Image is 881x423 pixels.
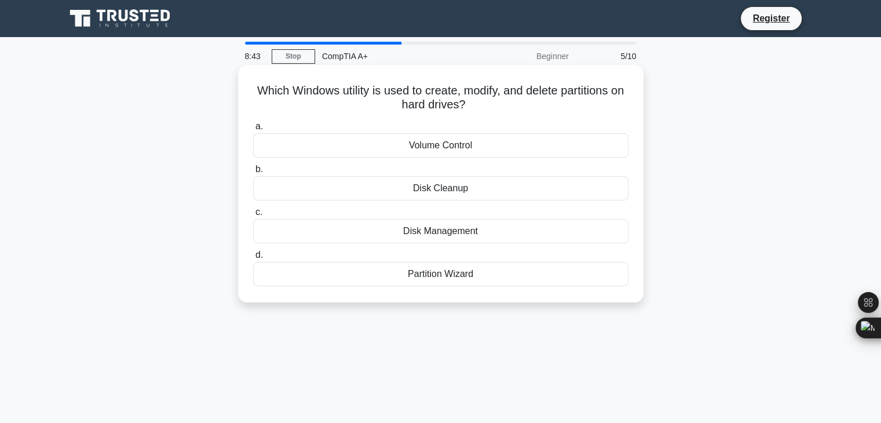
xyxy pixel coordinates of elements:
h5: Which Windows utility is used to create, modify, and delete partitions on hard drives? [252,83,630,112]
span: d. [255,250,263,260]
span: a. [255,121,263,131]
div: Beginner [474,45,576,68]
div: Disk Management [253,219,628,243]
div: 5/10 [576,45,644,68]
span: b. [255,164,263,174]
span: c. [255,207,262,217]
a: Stop [272,49,315,64]
div: Volume Control [253,133,628,158]
div: Partition Wizard [253,262,628,286]
div: 8:43 [238,45,272,68]
div: Disk Cleanup [253,176,628,200]
div: CompTIA A+ [315,45,474,68]
a: Register [745,11,796,25]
